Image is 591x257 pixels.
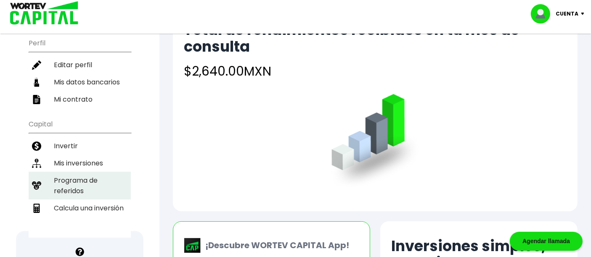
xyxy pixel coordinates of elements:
p: Cuenta [556,8,579,20]
img: recomiendanos-icon.9b8e9327.svg [32,181,41,190]
img: wortev-capital-app-icon [184,238,201,253]
a: Programa de referidos [29,172,131,199]
img: calculadora-icon.17d418c4.svg [32,204,41,213]
img: grafica.516fef24.png [328,94,423,189]
img: inversiones-icon.6695dc30.svg [32,159,41,168]
div: Agendar llamada [510,232,583,251]
a: Mis datos bancarios [29,73,131,91]
a: Calcula una inversión [29,199,131,217]
ul: Capital [29,115,131,238]
img: editar-icon.952d3147.svg [32,60,41,70]
img: invertir-icon.b3b967d7.svg [32,142,41,151]
a: Mis inversiones [29,155,131,172]
a: Editar perfil [29,56,131,73]
p: ¡Descubre WORTEV CAPITAL App! [201,239,349,252]
a: Invertir [29,137,131,155]
img: profile-image [531,4,556,24]
h4: $2,640.00 MXN [184,62,567,81]
h2: Total de rendimientos recibidos en tu mes de consulta [184,21,567,55]
img: contrato-icon.f2db500c.svg [32,95,41,104]
a: Mi contrato [29,91,131,108]
img: datos-icon.10cf9172.svg [32,78,41,87]
img: icon-down [579,13,590,15]
ul: Perfil [29,34,131,108]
